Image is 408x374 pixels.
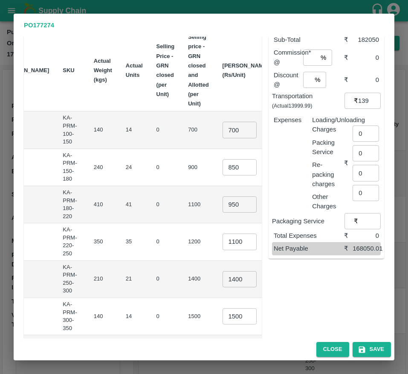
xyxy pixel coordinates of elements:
p: Net Payable [274,244,344,253]
input: 0 [223,234,257,250]
div: ₹ [344,158,353,168]
td: 0 [150,186,182,223]
td: 210 [87,261,119,298]
td: 140 [87,111,119,149]
td: 14 [119,298,150,335]
div: 168050.01 [353,244,379,253]
td: KA-PRM-180-220 [56,186,87,223]
small: (Actual 13999.99 ) [272,103,312,109]
p: Packing Service [312,138,344,157]
p: Other Charges [312,192,344,211]
p: Commission* @ [274,48,303,67]
p: Expenses [274,115,305,125]
div: 0 [353,231,379,240]
b: SKU [63,67,74,73]
td: KA-SUPR-180++ [56,335,87,365]
td: 1400 [181,261,215,298]
div: 0 [353,53,379,62]
p: Sub-Total [274,35,344,44]
p: Loading/Unloading Charges [312,115,344,134]
p: % [315,75,320,85]
td: 0 [150,298,182,335]
input: 0 [223,122,257,138]
p: Re-packing charges [312,160,344,189]
p: ₹ [354,96,358,105]
p: Packaging Service [272,216,344,226]
p: Total Expenses [274,231,344,240]
div: ₹ [344,244,353,253]
p: % [321,53,326,62]
input: 0 [223,159,257,175]
input: 0 [223,196,257,213]
td: 340 [87,335,119,365]
td: 24 [119,149,150,186]
td: 21 [119,261,150,298]
div: 0 [353,75,379,85]
b: Actual Weight (kgs) [94,58,112,83]
td: KA-PRM-150-180 [56,149,87,186]
td: 410 [87,186,119,223]
td: 600 [181,335,215,365]
td: 0 [150,149,182,186]
td: KA-PRM-250-300 [56,261,87,298]
td: 900 [181,149,215,186]
td: 41 [119,186,150,223]
div: ₹ [344,53,353,62]
div: ₹ [344,75,353,85]
td: 0 [150,111,182,149]
b: [PERSON_NAME] (Rs/Unit) [223,62,269,78]
td: 34 [119,335,150,365]
td: 1200 [181,223,215,260]
td: 1100 [181,186,215,223]
td: 140 [87,298,119,335]
td: 700 [181,111,215,149]
td: 240 [87,149,119,186]
div: ₹ [344,231,353,240]
td: 35 [119,223,150,260]
b: Actual Units [126,62,143,78]
td: KA-PRM-220-250 [56,223,87,260]
td: KA-PRM-300-350 [56,298,87,335]
b: Selling Price - GRN closed (per Unit) [156,43,175,97]
div: 182050 [353,35,379,44]
td: 350 [87,223,119,260]
p: ₹ [354,216,358,226]
button: Close [316,342,349,357]
button: Save [353,342,391,357]
p: Discount @ [274,70,303,90]
td: KA-PRM-100-150 [56,111,87,149]
td: 0 [150,223,182,260]
div: ₹ [344,35,353,44]
input: 0 [223,308,257,324]
td: 0 [150,335,182,365]
b: PO 177274 [24,22,54,29]
td: 1500 [181,298,215,335]
p: Transportation [272,91,344,111]
td: 0 [150,261,182,298]
td: 14 [119,111,150,149]
input: 0 [223,271,257,287]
